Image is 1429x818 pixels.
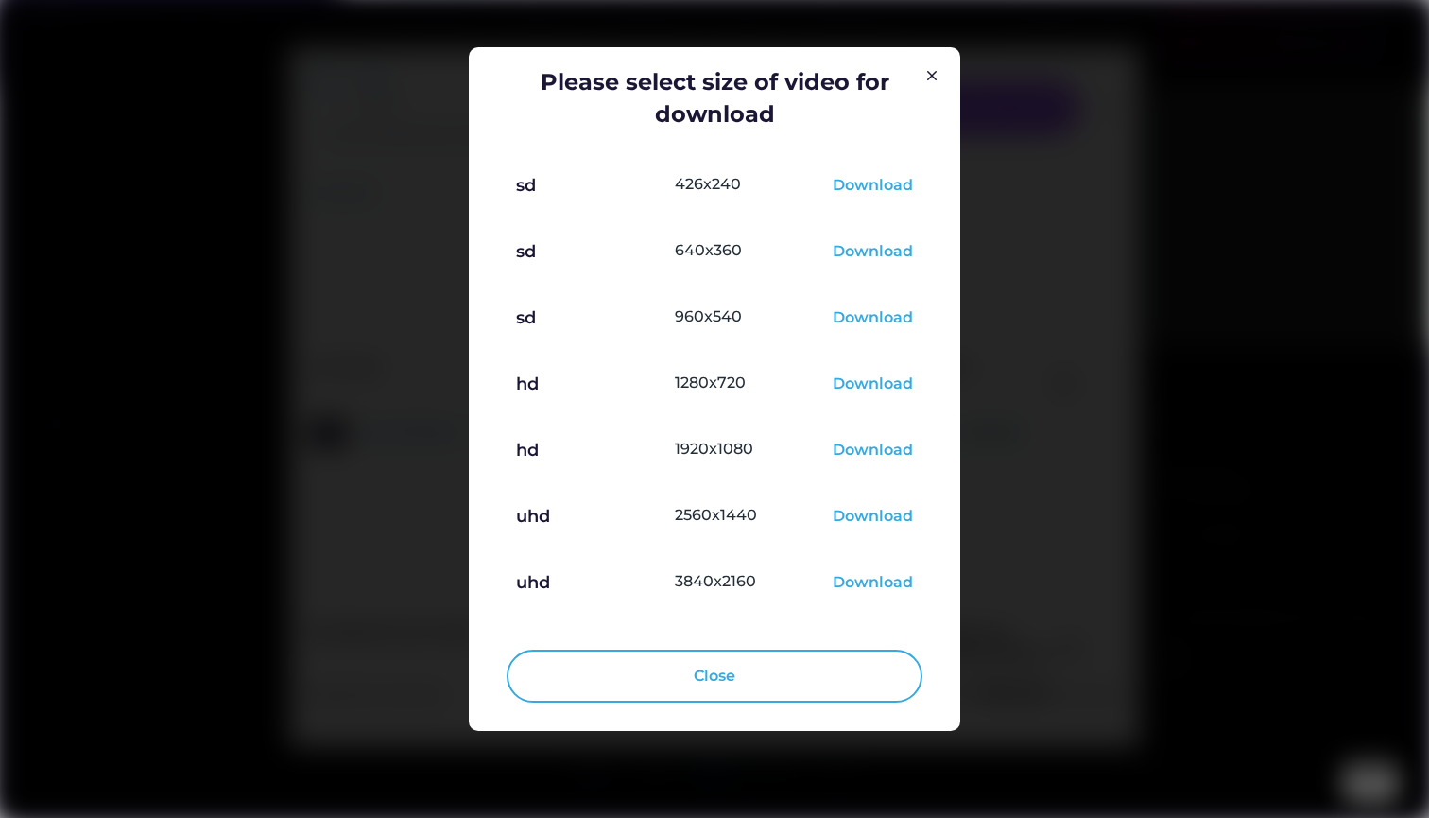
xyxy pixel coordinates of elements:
[921,64,943,87] img: Group%201000002326.svg
[833,307,913,330] div: Download
[516,174,656,199] div: sd
[507,650,922,703] button: Close
[833,374,913,396] div: Download
[833,175,913,198] div: Download
[516,373,656,397] div: hd
[675,240,815,265] div: 640x360
[516,571,656,596] div: uhd
[675,174,815,199] div: 426x240
[833,506,913,529] div: Download
[675,439,815,463] div: 1920x1080
[516,66,913,130] div: Please select size of video for download
[833,572,913,595] div: Download
[516,306,656,331] div: sd
[675,373,815,397] div: 1280x720
[833,241,913,264] div: Download
[516,439,656,463] div: hd
[833,440,913,462] div: Download
[1350,742,1410,799] iframe: chat widget
[675,505,815,530] div: 2560x1440
[675,571,815,596] div: 3840x2160
[516,240,656,265] div: sd
[675,306,815,331] div: 960x540
[516,505,656,530] div: uhd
